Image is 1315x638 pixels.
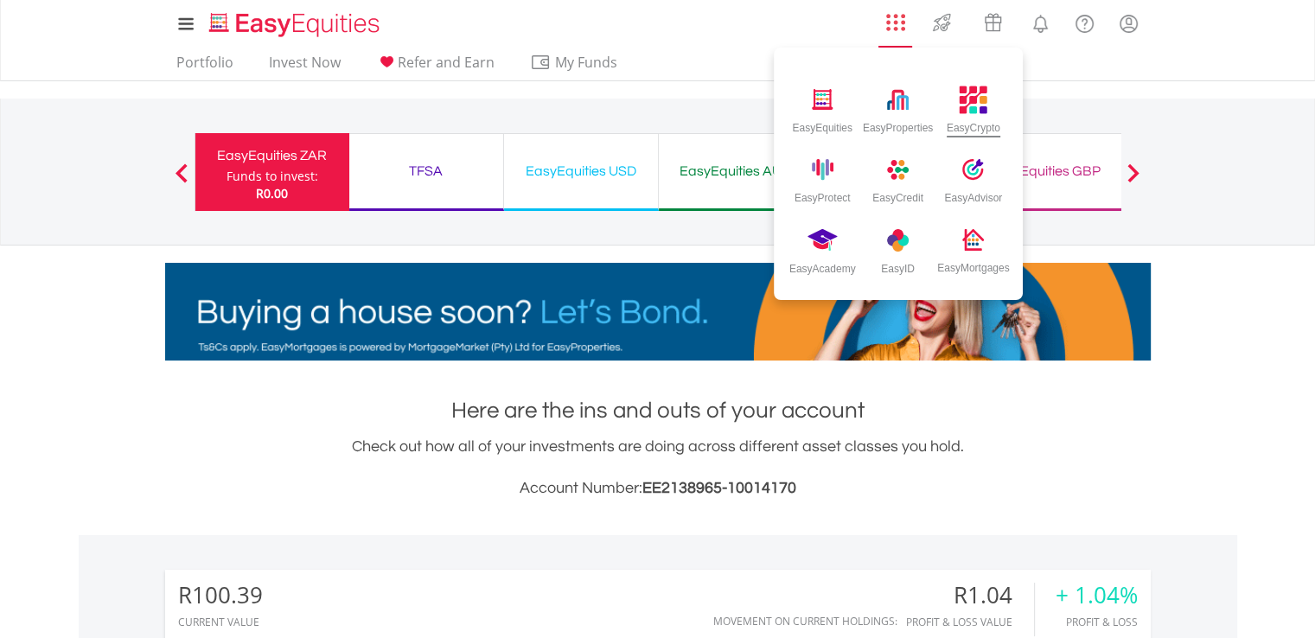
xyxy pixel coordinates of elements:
div: EasyProtect [795,185,851,204]
span: My Funds [530,51,643,73]
div: EasyEquities AUD [669,159,802,183]
img: EasyMortage Promotion Banner [165,263,1151,360]
span: R0.00 [256,185,288,201]
img: easy-academy-icon [887,229,909,252]
img: easy-advisor-icon [962,159,984,181]
div: EasyMortgages [937,255,1009,274]
img: vouchers-v2.svg [979,9,1007,36]
div: Check out how all of your investments are doing across different asset classes you hold. [165,435,1151,501]
div: CURRENT VALUE [178,616,263,628]
img: thrive-v2.svg [928,9,956,36]
div: EasyCrypto [947,115,1000,134]
a: Invest Now [262,54,348,80]
div: R100.39 [178,583,263,608]
img: easy-credit-icon [887,159,909,181]
h3: Account Number: [165,476,1151,501]
img: easy-id-icon [808,229,838,251]
div: EasyAdvisor [944,185,1002,204]
img: grid-menu-icon.svg [886,13,905,32]
div: EasyEquities ZAR [206,144,339,168]
div: Profit & Loss [1056,616,1138,628]
div: Funds to invest: [227,168,318,185]
div: EasyAcademy [789,256,856,275]
div: EasyProperties [863,115,933,134]
h1: Here are the ins and outs of your account [165,395,1151,426]
span: EE2138965-10014170 [642,480,796,496]
a: AppsGrid [875,4,916,32]
div: TFSA [360,159,493,183]
div: Profit & Loss Value [906,616,1034,628]
a: FAQ's and Support [1063,4,1107,39]
a: Portfolio [169,54,240,80]
div: EasyEquities [792,114,852,134]
img: easy-mortgages-icon [962,229,984,251]
span: Refer and Earn [398,53,495,72]
div: Movement on Current Holdings: [713,616,897,627]
a: Vouchers [967,4,1018,36]
div: + 1.04% [1056,583,1138,608]
button: Next [1116,172,1151,189]
a: Home page [202,4,386,39]
div: EasyEquities USD [514,159,648,183]
div: EasyEquities GBP [979,159,1112,183]
button: Previous [164,172,199,189]
div: EasyID [881,256,915,275]
img: EasyEquities_Logo.png [206,10,386,39]
a: Refer and Earn [369,54,501,80]
a: Notifications [1018,4,1063,39]
div: EasyCredit [872,185,923,204]
a: My Profile [1107,4,1151,42]
div: R1.04 [906,583,1034,608]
